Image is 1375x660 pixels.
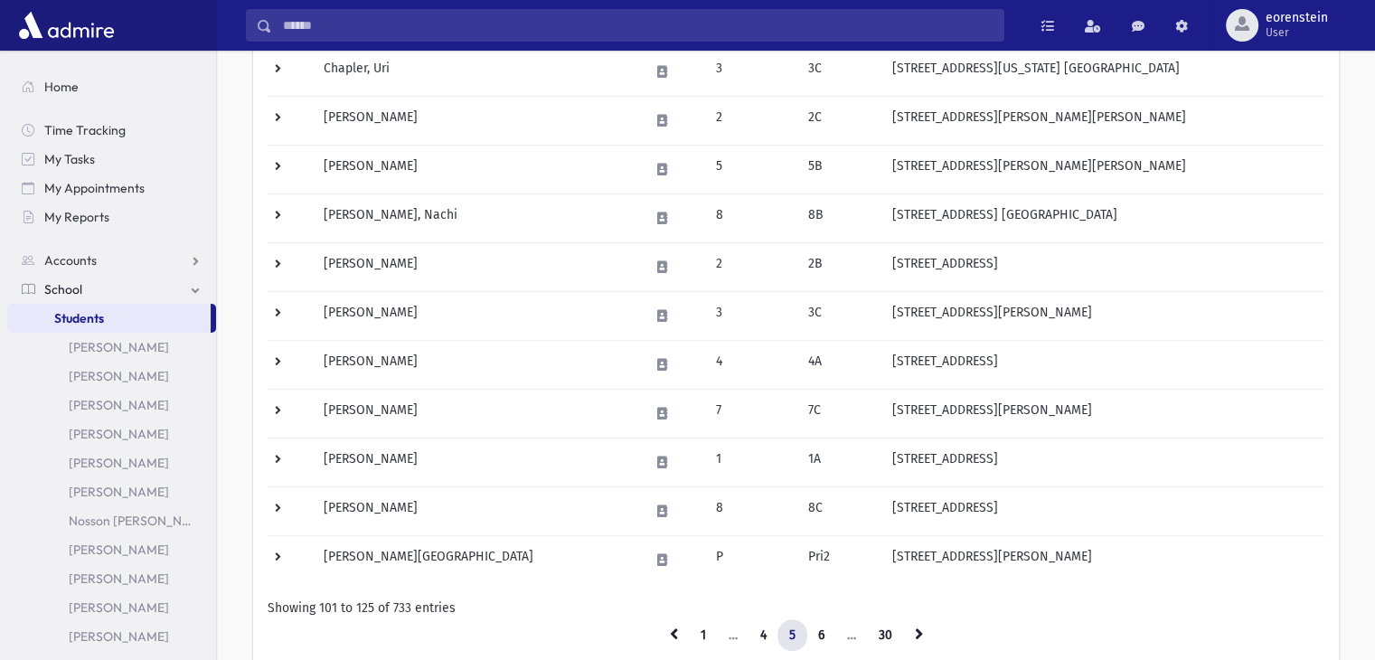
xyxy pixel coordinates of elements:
[44,79,79,95] span: Home
[7,304,211,333] a: Students
[705,340,797,389] td: 4
[14,7,118,43] img: AdmirePro
[1266,25,1328,40] span: User
[705,486,797,535] td: 8
[797,96,881,145] td: 2C
[44,252,97,269] span: Accounts
[268,599,1324,618] div: Showing 101 to 125 of 733 entries
[313,389,638,438] td: [PERSON_NAME]
[7,391,216,420] a: [PERSON_NAME]
[705,389,797,438] td: 7
[313,96,638,145] td: [PERSON_NAME]
[797,193,881,242] td: 8B
[7,174,216,203] a: My Appointments
[7,362,216,391] a: [PERSON_NAME]
[313,47,638,96] td: Chapler, Uri
[689,619,718,652] a: 1
[313,486,638,535] td: [PERSON_NAME]
[313,242,638,291] td: [PERSON_NAME]
[44,281,82,297] span: School
[806,619,836,652] a: 6
[705,535,797,584] td: P
[881,389,1324,438] td: [STREET_ADDRESS][PERSON_NAME]
[7,420,216,448] a: [PERSON_NAME]
[7,203,216,231] a: My Reports
[797,47,881,96] td: 3C
[7,506,216,535] a: Nosson [PERSON_NAME]
[705,145,797,193] td: 5
[797,145,881,193] td: 5B
[7,116,216,145] a: Time Tracking
[705,438,797,486] td: 1
[313,291,638,340] td: [PERSON_NAME]
[7,246,216,275] a: Accounts
[797,438,881,486] td: 1A
[797,291,881,340] td: 3C
[44,122,126,138] span: Time Tracking
[313,438,638,486] td: [PERSON_NAME]
[881,193,1324,242] td: [STREET_ADDRESS] [GEOGRAPHIC_DATA]
[313,535,638,584] td: [PERSON_NAME][GEOGRAPHIC_DATA]
[7,477,216,506] a: [PERSON_NAME]
[44,209,109,225] span: My Reports
[881,242,1324,291] td: [STREET_ADDRESS]
[705,193,797,242] td: 8
[7,72,216,101] a: Home
[881,96,1324,145] td: [STREET_ADDRESS][PERSON_NAME][PERSON_NAME]
[749,619,778,652] a: 4
[705,96,797,145] td: 2
[7,448,216,477] a: [PERSON_NAME]
[313,145,638,193] td: [PERSON_NAME]
[1266,11,1328,25] span: eorenstein
[881,340,1324,389] td: [STREET_ADDRESS]
[881,486,1324,535] td: [STREET_ADDRESS]
[54,310,104,326] span: Students
[7,145,216,174] a: My Tasks
[881,145,1324,193] td: [STREET_ADDRESS][PERSON_NAME][PERSON_NAME]
[777,619,807,652] a: 5
[7,333,216,362] a: [PERSON_NAME]
[313,193,638,242] td: [PERSON_NAME], Nachi
[7,275,216,304] a: School
[272,9,1003,42] input: Search
[7,622,216,651] a: [PERSON_NAME]
[7,535,216,564] a: [PERSON_NAME]
[705,47,797,96] td: 3
[44,151,95,167] span: My Tasks
[7,593,216,622] a: [PERSON_NAME]
[881,291,1324,340] td: [STREET_ADDRESS][PERSON_NAME]
[705,291,797,340] td: 3
[797,389,881,438] td: 7C
[797,242,881,291] td: 2B
[867,619,904,652] a: 30
[7,564,216,593] a: [PERSON_NAME]
[881,438,1324,486] td: [STREET_ADDRESS]
[705,242,797,291] td: 2
[881,47,1324,96] td: [STREET_ADDRESS][US_STATE] [GEOGRAPHIC_DATA]
[313,340,638,389] td: [PERSON_NAME]
[797,340,881,389] td: 4A
[797,486,881,535] td: 8C
[44,180,145,196] span: My Appointments
[881,535,1324,584] td: [STREET_ADDRESS][PERSON_NAME]
[797,535,881,584] td: Pri2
